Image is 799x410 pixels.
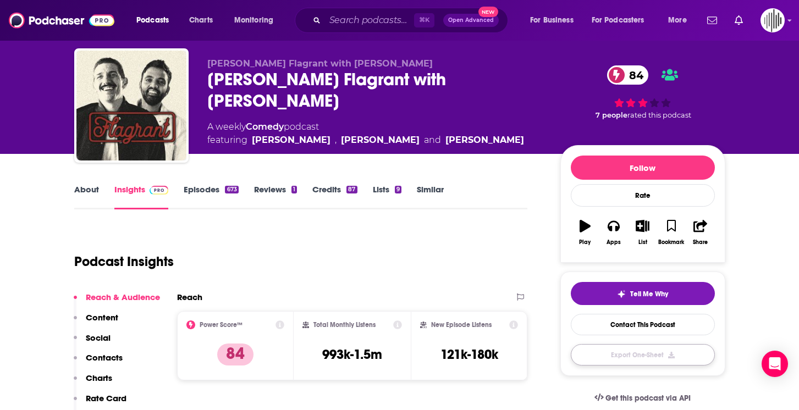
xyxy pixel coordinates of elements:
span: 84 [618,65,649,85]
p: Rate Card [86,393,126,403]
a: Similar [417,184,444,209]
div: Search podcasts, credits, & more... [305,8,519,33]
h2: Total Monthly Listens [313,321,376,329]
span: For Business [530,13,574,28]
div: 1 [291,186,297,193]
button: Contacts [74,352,123,373]
input: Search podcasts, credits, & more... [325,12,414,29]
h3: 993k-1.5m [322,346,382,363]
span: Open Advanced [448,18,494,23]
a: Reviews1 [254,184,297,209]
p: Charts [86,373,112,383]
a: Akaash Singh [341,134,420,147]
div: List [638,239,647,246]
div: 673 [225,186,238,193]
button: List [628,213,657,252]
button: Export One-Sheet [571,344,715,365]
img: Podchaser Pro [150,186,169,195]
img: User Profile [761,8,785,32]
button: Charts [74,373,112,393]
span: rated this podcast [627,111,691,119]
img: Podchaser - Follow, Share and Rate Podcasts [9,10,114,31]
p: Social [86,333,111,343]
img: tell me why sparkle [617,290,626,298]
span: New [478,7,498,17]
a: Episodes673 [184,184,238,209]
button: Show profile menu [761,8,785,32]
a: Show notifications dropdown [703,11,721,30]
a: InsightsPodchaser Pro [114,184,169,209]
a: Charts [182,12,219,29]
span: Get this podcast via API [605,394,691,403]
div: A weekly podcast [207,120,524,147]
div: Share [693,239,708,246]
h1: Podcast Insights [74,253,174,270]
p: Content [86,312,118,323]
div: 84 7 peoplerated this podcast [560,58,725,127]
span: featuring [207,134,524,147]
a: Credits87 [312,184,357,209]
a: Lists9 [373,184,401,209]
span: Tell Me Why [630,290,668,298]
div: Apps [607,239,621,246]
img: Andrew Schulz's Flagrant with Akaash Singh [76,51,186,160]
button: Follow [571,156,715,180]
button: Apps [599,213,628,252]
span: For Podcasters [592,13,644,28]
h2: Reach [177,292,202,302]
span: Podcasts [136,13,169,28]
h2: New Episode Listens [431,321,492,329]
span: , [335,134,337,147]
div: Bookmark [658,239,684,246]
span: [PERSON_NAME] Flagrant with [PERSON_NAME] [207,58,433,69]
button: Share [686,213,714,252]
button: open menu [129,12,183,29]
span: ⌘ K [414,13,434,27]
button: Reach & Audience [74,292,160,312]
span: and [424,134,441,147]
a: About [74,184,99,209]
a: Comedy [246,121,284,132]
button: open menu [227,12,288,29]
div: Play [579,239,591,246]
a: Andrew Schulz [252,134,330,147]
button: Social [74,333,111,353]
button: open menu [660,12,701,29]
a: 84 [607,65,649,85]
p: Contacts [86,352,123,363]
a: Show notifications dropdown [730,11,747,30]
div: Rate [571,184,715,207]
button: Open AdvancedNew [443,14,499,27]
div: 9 [395,186,401,193]
button: open menu [585,12,660,29]
a: Contact This Podcast [571,314,715,335]
button: Bookmark [657,213,686,252]
h3: 121k-180k [440,346,498,363]
span: Logged in as gpg2 [761,8,785,32]
p: Reach & Audience [86,292,160,302]
span: 7 people [596,111,627,119]
button: tell me why sparkleTell Me Why [571,282,715,305]
a: Kazeem Famuyide [445,134,524,147]
span: More [668,13,687,28]
div: 87 [346,186,357,193]
h2: Power Score™ [200,321,243,329]
div: Open Intercom Messenger [762,351,788,377]
p: 84 [217,343,254,365]
button: Content [74,312,118,333]
span: Charts [189,13,213,28]
button: Play [571,213,599,252]
button: open menu [522,12,587,29]
span: Monitoring [234,13,273,28]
